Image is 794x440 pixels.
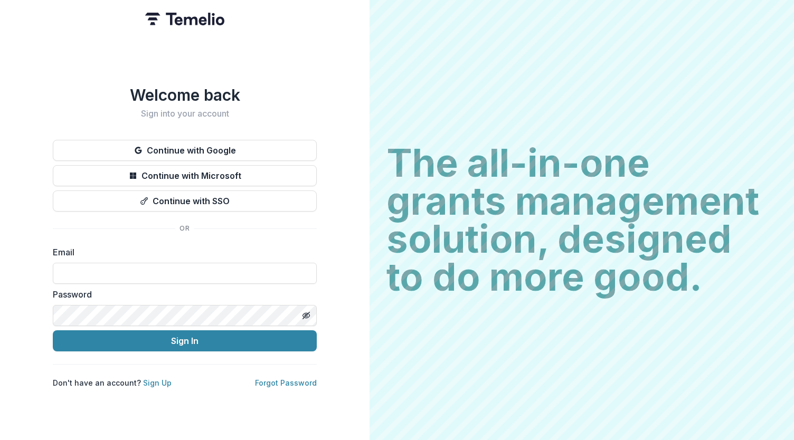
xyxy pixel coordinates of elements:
button: Continue with Google [53,140,317,161]
h2: Sign into your account [53,109,317,119]
a: Sign Up [143,378,172,387]
p: Don't have an account? [53,377,172,388]
button: Sign In [53,330,317,351]
button: Continue with SSO [53,190,317,212]
a: Forgot Password [255,378,317,387]
img: Temelio [145,13,224,25]
label: Password [53,288,310,301]
button: Toggle password visibility [298,307,315,324]
button: Continue with Microsoft [53,165,317,186]
label: Email [53,246,310,259]
h1: Welcome back [53,85,317,104]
